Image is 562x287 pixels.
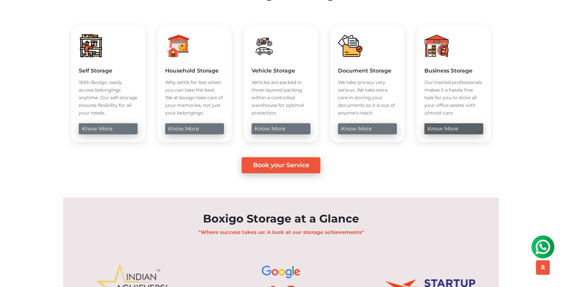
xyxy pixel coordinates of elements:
[338,34,362,58] img: boxigo_packers_and_movers_huge_savings
[79,34,103,58] img: boxigo_packers_and_movers_huge_savings
[165,79,224,117] p: Why settle for less when you can take the best. We at boxigo take care of your memories, not just...
[338,123,396,134] a: know more
[252,34,276,58] img: boxigo_packers_and_movers_huge_savings
[165,67,224,74] h5: Household Storage
[252,123,310,134] a: know more
[8,8,23,23] img: whatsapp-icon.svg
[165,34,190,58] img: boxigo_packers_and_movers_huge_savings
[424,67,483,74] h5: Business Storage
[338,67,396,74] h5: Document Storage
[424,79,483,117] p: Our trained professionals makes it a hassle free task for you to store all your office assets wit...
[424,34,449,58] img: boxigo_packers_and_movers_huge_savings
[198,229,364,235] b: "Where success takes us: A look at our storage achievements"
[79,123,137,134] a: know more
[424,123,483,134] a: know more
[252,79,310,117] p: Vehicles are packed in three-layered packing within a controlled warehouse for optimal protection.
[338,79,396,117] p: We take privacy very serious. We take extra care in storing your documents so it is out of anyone...
[79,79,137,117] p: With Boxigo, easily access belongings anytime. Our self-storage ensures flexibility for all your ...
[242,157,321,173] a: Book your Service
[536,260,550,275] button: scroll up
[79,67,137,74] h5: Self Storage
[63,212,499,226] h2: Boxigo Storage at a Glance
[252,67,310,74] h5: Vehicle Storage
[165,123,224,134] a: know more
